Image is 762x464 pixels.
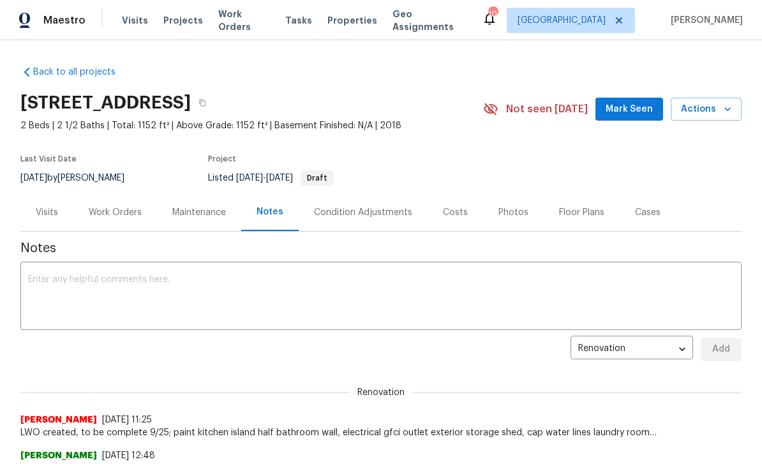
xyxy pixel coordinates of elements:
button: Copy Address [191,91,214,114]
span: Project [208,155,236,163]
span: [DATE] [266,174,293,183]
span: Work Orders [218,8,270,33]
span: [GEOGRAPHIC_DATA] [518,14,606,27]
span: LWO created, to be complete 9/25; paint kitchen island half bathroom wall, electrical gfci outlet... [20,426,742,439]
span: 2 Beds | 2 1/2 Baths | Total: 1152 ft² | Above Grade: 1152 ft² | Basement Finished: N/A | 2018 [20,119,483,132]
button: Mark Seen [595,98,663,121]
span: Last Visit Date [20,155,77,163]
span: Renovation [350,386,412,399]
div: Floor Plans [559,206,604,219]
div: Visits [36,206,58,219]
span: [DATE] [20,174,47,183]
span: - [236,174,293,183]
span: Tasks [285,16,312,25]
div: 10 [488,8,497,20]
span: [DATE] 12:48 [102,451,155,460]
span: [PERSON_NAME] [20,449,97,462]
span: [DATE] 11:25 [102,415,152,424]
span: Visits [122,14,148,27]
span: Actions [681,101,731,117]
span: [PERSON_NAME] [666,14,743,27]
div: Renovation [571,334,693,365]
a: Back to all projects [20,66,143,79]
div: Photos [498,206,528,219]
span: [PERSON_NAME] [20,414,97,426]
span: Not seen [DATE] [506,103,588,116]
div: Condition Adjustments [314,206,412,219]
div: Maintenance [172,206,226,219]
span: Draft [302,174,332,182]
div: Costs [443,206,468,219]
div: Notes [257,206,283,218]
span: Notes [20,242,742,255]
span: Geo Assignments [392,8,467,33]
span: Mark Seen [606,101,653,117]
span: [DATE] [236,174,263,183]
span: Properties [327,14,377,27]
div: Cases [635,206,661,219]
div: by [PERSON_NAME] [20,170,140,186]
button: Actions [671,98,742,121]
div: Work Orders [89,206,142,219]
span: Projects [163,14,203,27]
h2: [STREET_ADDRESS] [20,96,191,109]
span: Maestro [43,14,86,27]
span: Listed [208,174,334,183]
